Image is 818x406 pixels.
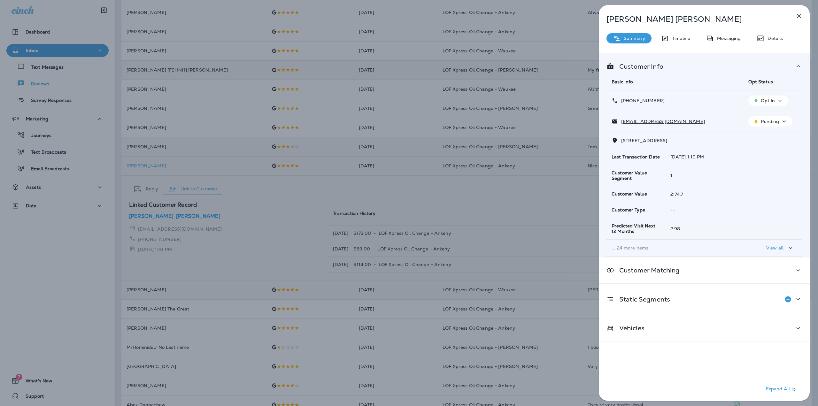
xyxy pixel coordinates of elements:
[614,268,680,273] p: Customer Matching
[612,207,645,213] span: Customer Type
[670,173,672,179] span: 1
[621,138,667,143] span: [STREET_ADDRESS]
[614,326,644,331] p: Vehicles
[618,119,705,124] p: [EMAIL_ADDRESS][DOMAIN_NAME]
[748,96,788,106] button: Opt In
[621,36,645,41] p: Summary
[782,293,794,306] button: Add to Static Segment
[618,98,665,103] p: [PHONE_NUMBER]
[612,154,660,160] span: Last Transaction Date
[764,242,797,254] button: View all
[612,223,660,234] span: Predicted Visit Next 12 Months
[614,297,670,302] p: Static Segments
[670,191,683,197] span: 2174.7
[614,64,663,69] p: Customer Info
[761,98,775,103] p: Opt In
[612,170,660,181] span: Customer Value Segment
[764,36,783,41] p: Details
[612,191,647,197] span: Customer Value
[606,15,781,24] p: [PERSON_NAME] [PERSON_NAME]
[670,226,680,232] span: 2.98
[766,386,798,393] p: Expand All
[748,116,792,126] button: Pending
[670,154,704,160] span: [DATE] 1:10 PM
[612,79,633,85] span: Basic Info
[670,207,675,213] span: --
[669,36,690,41] p: Timeline
[763,384,800,395] button: Expand All
[612,245,738,250] p: ... 24 more items
[761,119,779,124] p: Pending
[766,245,783,250] p: View all
[748,79,773,85] span: Opt Status
[714,36,741,41] p: Messaging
